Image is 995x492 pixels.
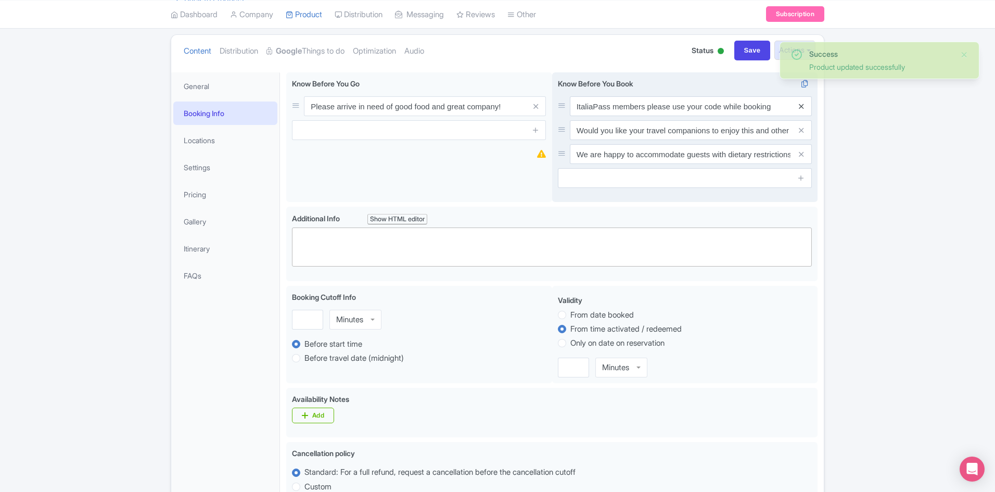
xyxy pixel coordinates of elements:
label: Availability Notes [292,394,349,405]
a: Gallery [173,210,277,233]
span: Know Before You Go [292,79,360,88]
span: Additional Info [292,214,340,223]
label: From date booked [570,309,634,321]
span: Know Before You Book [558,79,633,88]
button: Close [960,48,968,61]
div: Open Intercom Messenger [960,457,985,482]
a: Add [292,408,334,423]
a: Pricing [173,183,277,206]
a: Distribution [220,35,258,68]
a: Content [184,35,211,68]
label: Before start time [304,338,362,350]
a: FAQs [173,264,277,287]
label: From time activated / redeemed [570,323,682,335]
div: Success [809,48,952,59]
label: Booking Cutoff Info [292,292,356,302]
div: Minutes [602,363,629,372]
span: Validity [558,296,582,305]
a: Optimization [353,35,396,68]
a: GoogleThings to do [266,35,345,68]
a: Locations [173,129,277,152]
div: Show HTML editor [367,214,427,225]
span: Status [692,45,713,56]
div: Minutes [336,315,363,324]
span: Cancellation policy [292,449,355,458]
button: Actions [774,41,815,60]
input: Save [734,41,771,60]
a: Audio [404,35,424,68]
strong: Google [276,45,302,57]
label: Before travel date (midnight) [304,352,404,364]
a: Settings [173,156,277,179]
div: Product updated successfully [809,61,952,72]
label: Only on date on reservation [570,337,665,349]
a: Itinerary [173,237,277,260]
a: Booking Info [173,102,277,125]
a: General [173,74,277,98]
div: Active [716,44,726,60]
a: Subscription [766,6,824,22]
div: Add [312,411,324,420]
label: Standard: For a full refund, request a cancellation before the cancellation cutoff [304,466,576,478]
